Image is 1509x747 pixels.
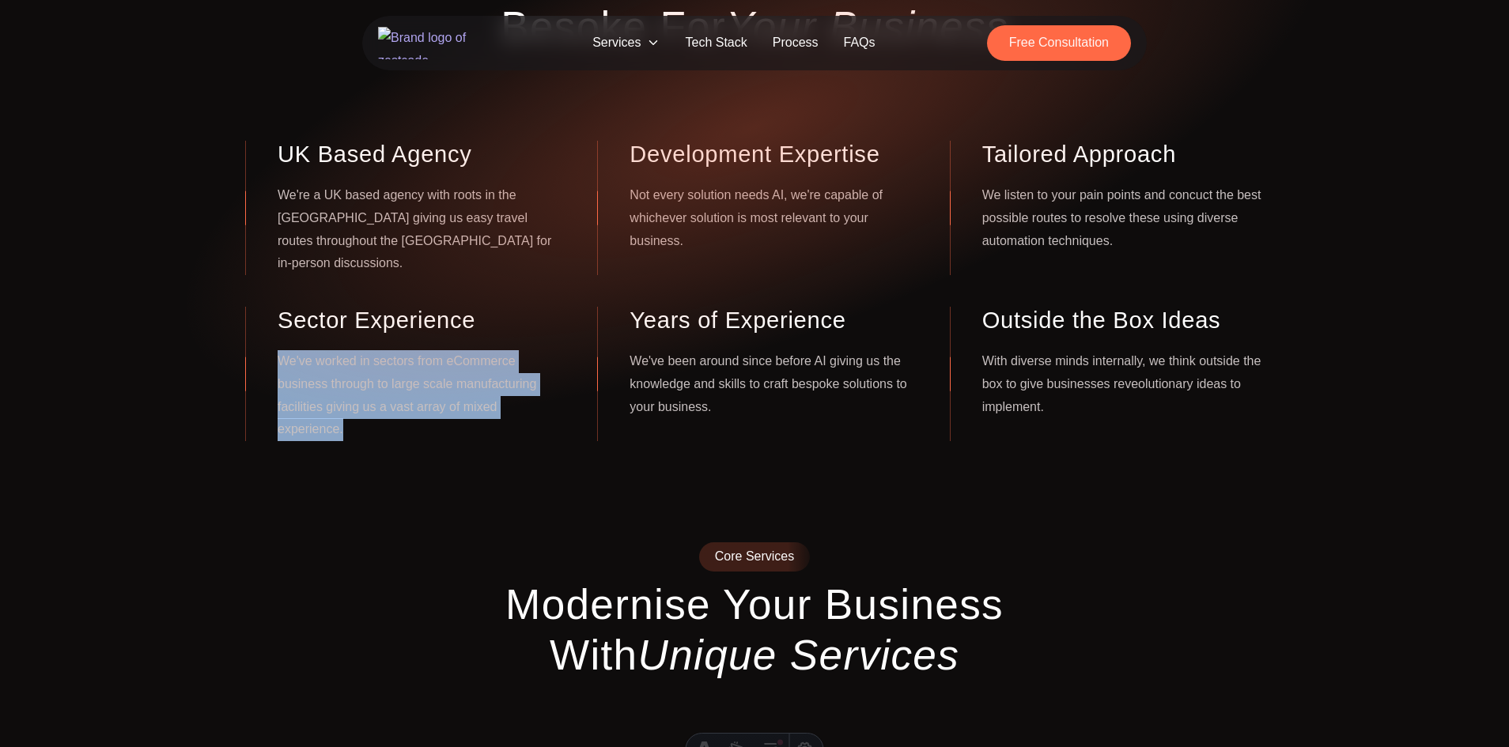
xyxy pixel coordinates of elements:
[278,184,559,275] p: We're a UK based agency with roots in the [GEOGRAPHIC_DATA] giving us easy travel routes througho...
[580,28,672,58] span: Services
[987,25,1131,61] a: Free Consultation
[726,3,1008,50] strong: Your Business
[982,184,1264,252] p: We listen to your pain points and concuct the best possible routes to resolve these using diverse...
[378,27,481,59] img: Brand logo of zestcode automation
[672,28,759,58] a: Tech Stack
[630,141,911,168] h3: Development Expertise
[699,542,810,572] div: Core Services
[278,350,559,441] p: We've worked in sectors from eCommerce business through to large scale manufacturing facilities g...
[630,184,911,252] p: Not every solution needs AI, we're capable of whichever solution is most relevant to your business.
[489,579,1020,681] h2: Modernise Your Business With
[760,28,831,58] a: Process
[630,350,911,418] p: We've been around since before AI giving us the knowledge and skills to craft bespoke solutions t...
[278,307,559,334] h3: Sector Experience
[982,307,1264,334] h3: Outside the Box Ideas
[982,141,1264,168] h3: Tailored Approach
[982,350,1264,418] p: With diverse minds internally, we think outside the box to give businesses reveolutionary ideas t...
[278,141,559,168] h3: UK Based Agency
[831,28,888,58] a: FAQs
[630,307,911,334] h3: Years of Experience
[637,631,959,677] strong: Unique Services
